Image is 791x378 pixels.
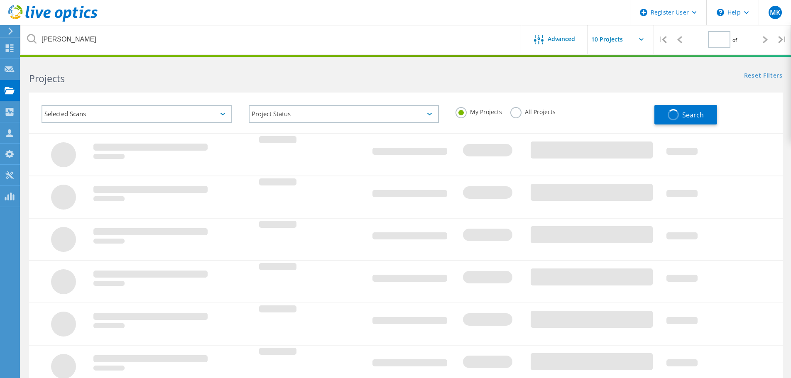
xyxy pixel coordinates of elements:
[774,25,791,54] div: |
[732,37,737,44] span: of
[744,73,783,80] a: Reset Filters
[249,105,439,123] div: Project Status
[8,17,98,23] a: Live Optics Dashboard
[654,105,717,124] button: Search
[682,110,704,119] span: Search
[548,36,575,42] span: Advanced
[29,72,65,85] b: Projects
[455,107,502,115] label: My Projects
[510,107,556,115] label: All Projects
[42,105,232,123] div: Selected Scans
[717,9,724,16] svg: \n
[770,9,780,16] span: MK
[654,25,671,54] div: |
[21,25,522,54] input: Search projects by name, owner, ID, company, etc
